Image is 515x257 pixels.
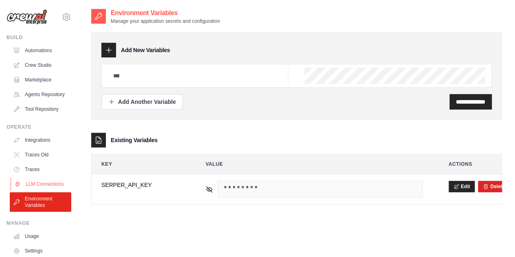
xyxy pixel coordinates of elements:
span: SERPER_API_KEY [101,181,180,189]
div: Manage [7,220,71,226]
th: Actions [439,154,502,174]
button: Delete [483,183,505,190]
a: LLM Connections [11,178,72,191]
a: Traces [10,163,71,176]
h3: Existing Variables [111,136,158,144]
div: Add Another Variable [108,98,176,106]
a: Usage [10,230,71,243]
p: Manage your application secrets and configuration [111,18,220,24]
a: Tool Repository [10,103,71,116]
img: Logo [7,9,47,25]
a: Agents Repository [10,88,71,101]
th: Key [92,154,189,174]
div: Operate [7,124,71,130]
button: Edit [449,181,475,192]
th: Value [196,154,432,174]
button: Add Another Variable [101,94,183,110]
a: Traces Old [10,148,71,161]
a: Integrations [10,134,71,147]
h3: Add New Variables [121,46,170,54]
h2: Environment Variables [111,8,220,18]
a: Crew Studio [10,59,71,72]
a: Marketplace [10,73,71,86]
a: Environment Variables [10,192,71,212]
div: Build [7,34,71,41]
a: Automations [10,44,71,57]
